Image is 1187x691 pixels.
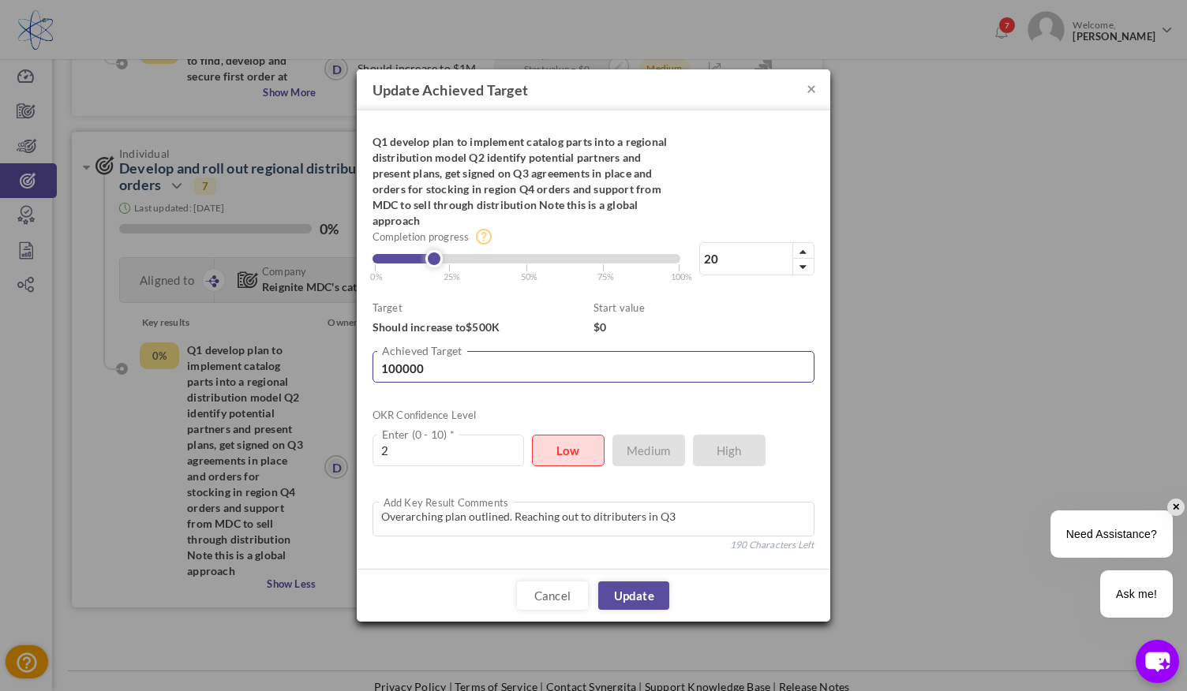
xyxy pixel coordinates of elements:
span: | [526,259,538,284]
div: ✕ [1167,499,1185,516]
div: Completed Percentage [373,254,680,263]
span: | [374,259,382,284]
a: Update [598,581,669,610]
span: $500K [466,320,500,334]
p: Should increase to [373,319,593,335]
label: Add Key Result Comments [379,495,514,510]
small: 25% [444,271,461,282]
label: Target [373,300,403,316]
h4: Q1 develop plan to implement catalog parts into a regional distribution model Q2 identify potenti... [373,134,681,229]
h4: Update Achieved Target [357,69,830,110]
small: 0% [370,271,382,282]
div: Need Assistance? [1050,510,1173,558]
small: 50% [521,271,538,282]
small: 75% [597,271,615,282]
label: Start value [593,300,645,316]
button: chat-button [1136,640,1179,683]
button: × [807,80,816,96]
span: | [602,259,615,284]
span: | [678,259,693,284]
small: 100% [671,271,693,282]
div: Ask me! [1100,570,1173,618]
span: $0 [593,320,606,334]
span: | [448,259,461,284]
a: Cancel [517,581,588,610]
label: OKR Confidence Level [373,407,477,423]
span: 190 Characters Left [730,537,814,553]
